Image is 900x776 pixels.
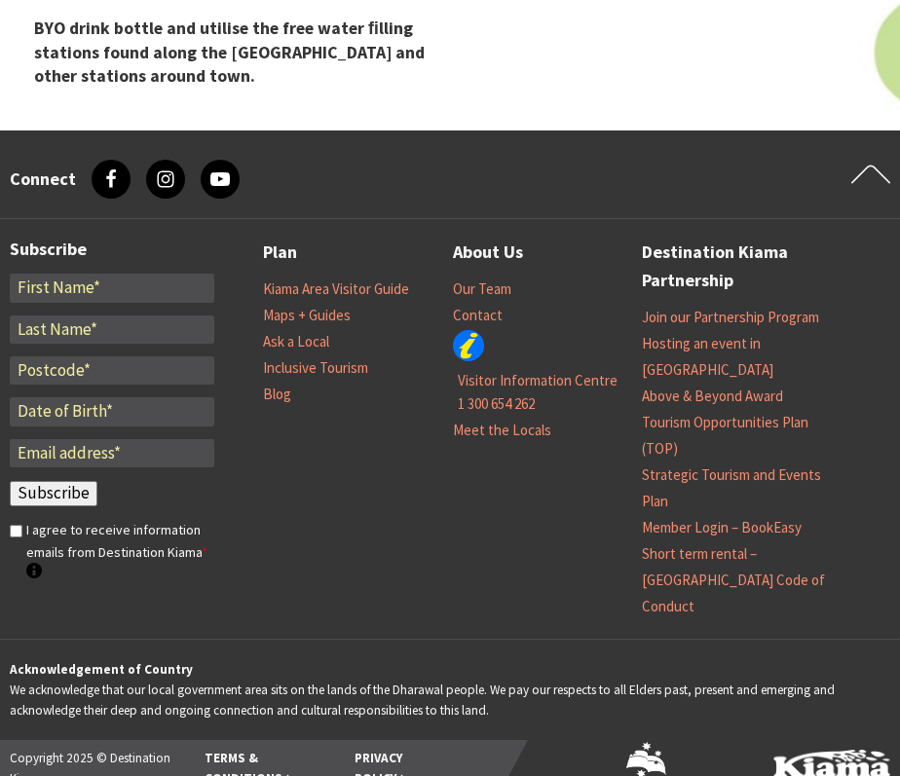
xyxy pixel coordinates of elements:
strong: Acknowledgement of Country [10,661,193,678]
a: Tourism Opportunities Plan (TOP) [642,413,808,459]
a: Member Login – BookEasy [642,518,802,537]
a: 1 300 654 262 [458,394,535,414]
a: Our Team [453,279,511,299]
a: Plan [263,239,297,268]
input: Email address* [10,439,214,467]
a: Destination Kiama Partnership [642,239,832,296]
label: I agree to receive information emails from Destination Kiama [26,519,214,584]
a: Short term rental – [GEOGRAPHIC_DATA] Code of Conduct [642,544,825,616]
h3: Connect [10,168,76,190]
a: Contact [453,306,503,325]
a: Visitor Information Centre [458,371,618,390]
a: Maps + Guides [263,306,351,325]
input: Postcode* [10,356,214,385]
a: Blog [263,385,291,404]
a: Ask a Local [263,332,329,351]
h3: Subscribe [10,239,214,260]
a: Join our Partnership Program [642,308,819,327]
input: First Name* [10,274,214,302]
a: Strategic Tourism and Events Plan [642,465,821,511]
a: Kiama Area Visitor Guide [263,279,409,299]
a: About Us [453,239,523,268]
a: Above & Beyond Award [642,387,783,406]
p: We acknowledge that our local government area sits on the lands of the Dharawal people. We pay ou... [10,659,890,721]
input: Date of Birth* [10,397,214,425]
strong: BYO drink bottle and utilise the free water ﬁlling stations found along the [GEOGRAPHIC_DATA] and... [34,17,425,87]
input: Last Name* [10,315,214,344]
a: Meet the Locals [453,421,551,440]
a: Inclusive Tourism [263,358,368,378]
input: Subscribe [10,481,97,505]
a: Hosting an event in [GEOGRAPHIC_DATA] [642,334,773,380]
